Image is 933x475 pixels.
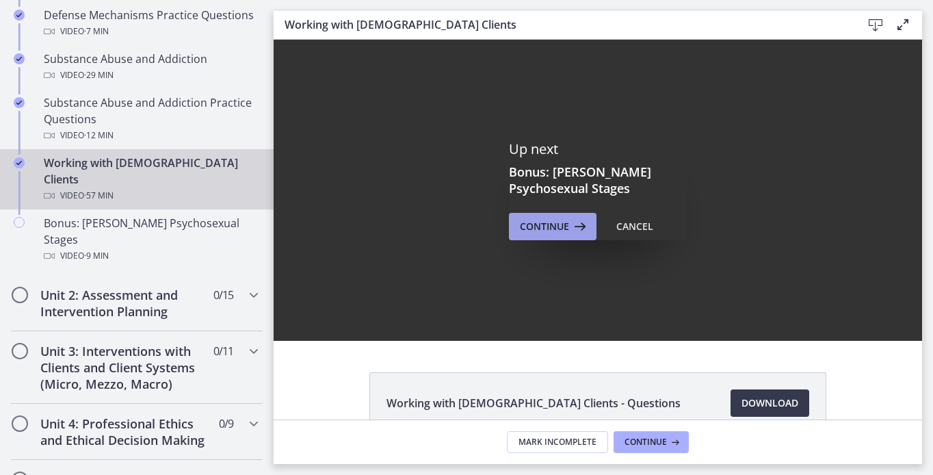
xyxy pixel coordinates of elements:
p: Up next [509,140,687,158]
i: Completed [14,53,25,64]
div: Substance Abuse and Addiction [44,51,257,84]
span: 0 / 9 [219,415,233,432]
span: 0 / 11 [213,343,233,359]
button: Continue [509,213,596,240]
h3: Working with [DEMOGRAPHIC_DATA] Clients [285,16,840,33]
h2: Unit 2: Assessment and Intervention Planning [40,287,207,320]
span: · 29 min [84,67,114,84]
span: Continue [625,437,667,448]
div: Video [44,67,257,84]
div: Defense Mechanisms Practice Questions [44,7,257,40]
button: Mark Incomplete [507,431,608,453]
span: 0 / 15 [213,287,233,303]
h3: Bonus: [PERSON_NAME] Psychosexual Stages [509,164,687,196]
div: Working with [DEMOGRAPHIC_DATA] Clients [44,155,257,204]
h2: Unit 4: Professional Ethics and Ethical Decision Making [40,415,207,448]
h2: Unit 3: Interventions with Clients and Client Systems (Micro, Mezzo, Macro) [40,343,207,392]
div: Cancel [616,218,653,235]
div: Video [44,248,257,264]
span: Continue [520,218,569,235]
button: Continue [614,431,689,453]
span: · 9 min [84,248,109,264]
span: Download [741,395,798,411]
a: Download [731,389,809,417]
i: Completed [14,97,25,108]
span: · 57 min [84,188,114,204]
div: Video [44,188,257,204]
i: Completed [14,10,25,21]
span: Mark Incomplete [518,437,596,448]
div: Substance Abuse and Addiction Practice Questions [44,94,257,144]
div: Video [44,23,257,40]
span: Working with [DEMOGRAPHIC_DATA] Clients - Questions [386,395,681,411]
span: · 7 min [84,23,109,40]
div: Bonus: [PERSON_NAME] Psychosexual Stages [44,215,257,264]
button: Cancel [605,213,664,240]
span: · 12 min [84,127,114,144]
div: Video [44,127,257,144]
i: Completed [14,157,25,168]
